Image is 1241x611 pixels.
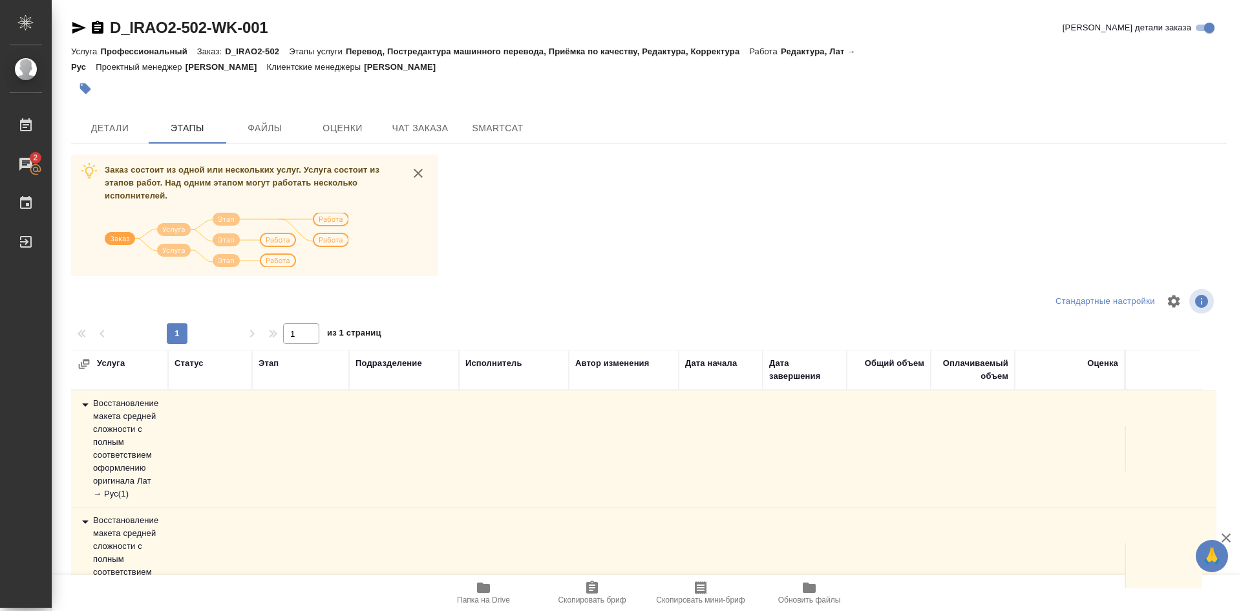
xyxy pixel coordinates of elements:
[71,47,100,56] p: Услуга
[1063,21,1191,34] span: [PERSON_NAME] детали заказа
[175,357,204,370] div: Статус
[865,357,924,370] div: Общий объем
[1201,542,1223,570] span: 🙏
[685,357,737,370] div: Дата начала
[467,120,529,136] span: SmartCat
[78,358,90,370] button: Развернуть
[78,397,162,500] div: Восстановление макета средней сложности с полным соответствием оформлению оригинала Лат → Рус ( 1 )
[90,20,105,36] button: Скопировать ссылку
[778,595,841,605] span: Обновить файлы
[429,575,538,611] button: Папка на Drive
[656,595,745,605] span: Скопировать мини-бриф
[100,47,196,56] p: Профессиональный
[312,120,374,136] span: Оценки
[259,357,279,370] div: Этап
[289,47,346,56] p: Этапы услуги
[346,47,749,56] p: Перевод, Постредактура машинного перевода, Приёмка по качеству, Редактура, Корректура
[71,74,100,103] button: Добавить тэг
[1189,289,1216,314] span: Посмотреть информацию
[575,357,649,370] div: Автор изменения
[749,47,781,56] p: Работа
[769,357,840,383] div: Дата завершения
[937,357,1008,383] div: Оплачиваемый объем
[408,164,428,183] button: close
[267,62,365,72] p: Клиентские менеджеры
[355,357,422,370] div: Подразделение
[1196,540,1228,572] button: 🙏
[79,120,141,136] span: Детали
[96,62,185,72] p: Проектный менеджер
[197,47,225,56] p: Заказ:
[457,595,510,605] span: Папка на Drive
[646,575,755,611] button: Скопировать мини-бриф
[364,62,445,72] p: [PERSON_NAME]
[25,151,45,164] span: 2
[234,120,296,136] span: Файлы
[558,595,626,605] span: Скопировать бриф
[1158,286,1189,317] span: Настроить таблицу
[78,357,207,370] div: Услуга
[755,575,864,611] button: Обновить файлы
[156,120,218,136] span: Этапы
[105,165,379,200] span: Заказ состоит из одной или нескольких услуг. Услуга состоит из этапов работ. Над одним этапом мог...
[110,19,268,36] a: D_IRAO2-502-WK-001
[225,47,289,56] p: D_IRAO2-502
[71,20,87,36] button: Скопировать ссылку для ЯМессенджера
[3,148,48,180] a: 2
[389,120,451,136] span: Чат заказа
[1052,292,1158,312] div: split button
[1087,357,1118,370] div: Оценка
[465,357,522,370] div: Исполнитель
[538,575,646,611] button: Скопировать бриф
[186,62,267,72] p: [PERSON_NAME]
[327,325,381,344] span: из 1 страниц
